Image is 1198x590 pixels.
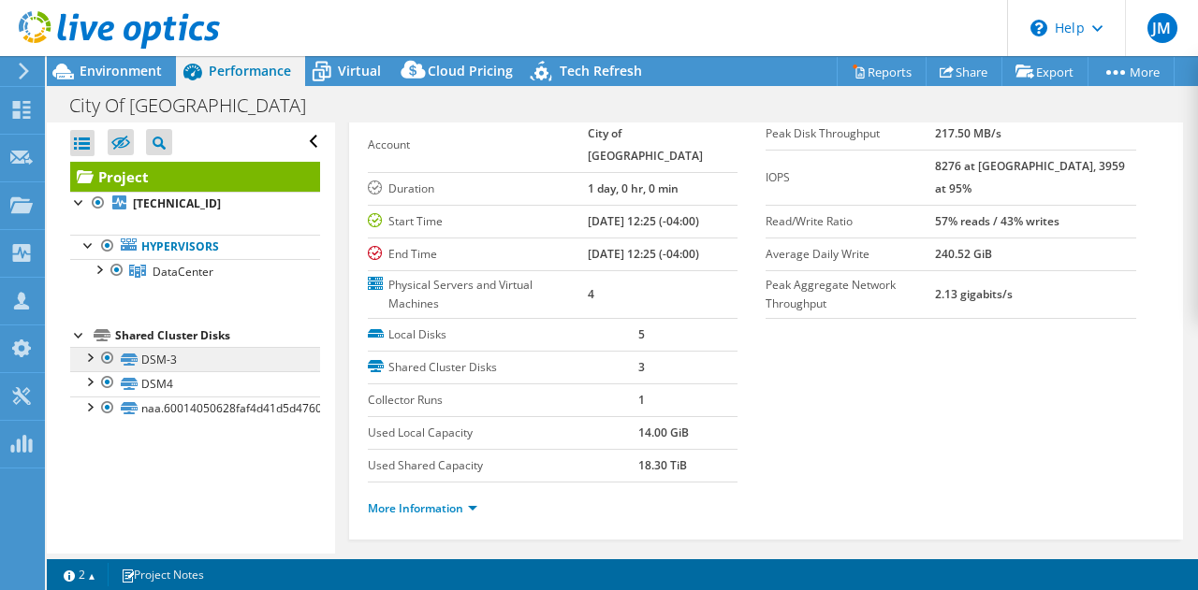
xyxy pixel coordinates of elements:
span: Tech Refresh [560,62,642,79]
a: Project Notes [108,563,217,586]
label: Physical Servers and Virtual Machines [368,276,589,313]
label: IOPS [766,168,935,187]
b: 3 [638,359,645,375]
b: City of [GEOGRAPHIC_DATA] [588,125,703,164]
a: Share [926,57,1002,86]
b: 1 day, 0 hr, 0 min [588,180,679,196]
label: Start Time [368,212,589,231]
a: 2 [51,563,109,586]
span: Cloud Pricing [428,62,513,79]
a: Reports [837,57,927,86]
b: 8276 at [GEOGRAPHIC_DATA], 3959 at 95% [935,158,1125,196]
label: Average Daily Write [766,245,935,264]
a: [TECHNICAL_ID] [70,192,320,216]
span: DataCenter [153,264,213,280]
a: DSM4 [70,371,320,396]
label: End Time [368,245,589,264]
b: 240.52 GiB [935,246,992,262]
label: Shared Cluster Disks [368,358,639,377]
b: 4 [588,286,594,302]
span: Environment [80,62,162,79]
span: JM [1147,13,1177,43]
a: naa.60014050628faf4d41d5d4760daacbd2 [70,396,320,421]
b: [TECHNICAL_ID] [133,195,221,211]
span: Performance [209,62,291,79]
a: DSM-3 [70,347,320,371]
label: Used Local Capacity [368,424,639,442]
label: Peak Aggregate Network Throughput [766,276,935,313]
a: More [1088,57,1175,86]
b: [DATE] 12:25 (-04:00) [588,213,699,229]
span: Virtual [338,62,381,79]
b: 57% reads / 43% writes [935,213,1059,229]
h1: City Of [GEOGRAPHIC_DATA] [61,95,335,116]
b: [DATE] 12:25 (-04:00) [588,246,699,262]
a: DataCenter [70,259,320,283]
b: 14.00 GiB [638,425,689,440]
b: 2.13 gigabits/s [935,286,1013,302]
label: Peak Disk Throughput [766,124,935,143]
label: Read/Write Ratio [766,212,935,231]
a: More Information [368,500,477,516]
label: Used Shared Capacity [368,456,639,475]
label: Duration [368,180,589,198]
b: 1 [638,392,645,408]
label: Collector Runs [368,391,639,410]
a: Export [1001,57,1088,86]
svg: \n [1030,20,1047,36]
a: Project [70,162,320,192]
b: 18.30 TiB [638,457,687,473]
a: Hypervisors [70,235,320,259]
label: Local Disks [368,325,639,344]
div: Shared Cluster Disks [115,324,320,347]
b: 5 [638,326,645,342]
b: 217.50 MB/s [935,125,1001,141]
label: Account [368,136,589,154]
